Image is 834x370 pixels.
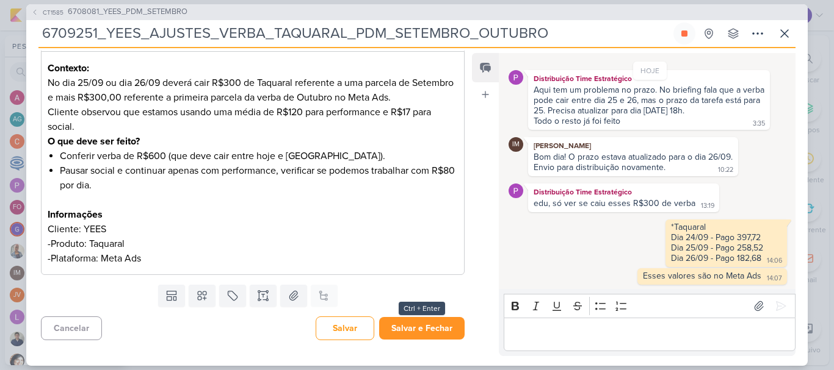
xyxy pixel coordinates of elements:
div: Envio para distribuição novamente. [534,162,665,173]
strong: O que deve ser feito? [48,135,140,148]
p: Cliente: YEES [48,222,458,237]
div: Todo o resto já foi feito [534,116,620,126]
div: Parar relógio [680,29,689,38]
div: 13:19 [701,201,714,211]
button: Salvar e Fechar [379,317,465,340]
img: Distribuição Time Estratégico [509,183,523,198]
div: Editor toolbar [504,294,796,318]
div: 10:22 [718,165,733,175]
div: [PERSON_NAME] [531,140,736,152]
div: Editor editing area: main [504,318,796,351]
div: Esses valores são no Meta Ads [643,271,761,281]
p: -Produto: Taquaral [48,237,458,251]
div: Editor editing area: main [41,51,465,275]
div: Distribuição Time Estratégico [531,186,717,198]
button: Salvar [316,316,374,340]
div: Distribuição Time Estratégico [531,73,767,85]
p: No dia 25/09 ou dia 26/09 deverá cair R$300 de Taquaral referente a uma parcela de Setembro e mai... [48,76,458,105]
div: Aqui tem um problema no prazo. No briefing fala que a verba pode cair entre dia 25 e 26, mas o pr... [534,85,764,116]
p: -Plataforma: Meta Ads [48,251,458,266]
img: Distribuição Time Estratégico [509,70,523,85]
strong: Informações [48,208,103,221]
div: Bom dia! O prazo estava atualizado para o dia 26/09. [534,152,733,162]
input: Kard Sem Título [38,23,671,44]
p: IM [512,141,520,148]
p: Cliente observou que estamos usando uma média de R$120 para performance e R$17 para social. [48,105,458,134]
div: 3:35 [753,119,765,129]
div: *Taquaral Dia 24/09 - Pago 397,72 Dia 25/09 - Pago 258,52 Dia 26/09 - Pago 182,68 [671,222,763,263]
div: edu, só ver se caiu esses R$300 de verba [534,198,695,208]
div: Isabella Machado Guimarães [509,137,523,152]
li: Pausar social e continuar apenas com performance, verificar se podemos trabalhar com R$80 por dia. [60,163,458,193]
div: Ctrl + Enter [399,302,445,315]
div: 14:07 [767,274,782,283]
button: Cancelar [41,316,102,340]
div: 14:06 [767,256,782,266]
strong: Contexto: [48,62,89,74]
li: Conferir verba de R$600 (que deve cair entre hoje e [GEOGRAPHIC_DATA]). [60,149,458,163]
